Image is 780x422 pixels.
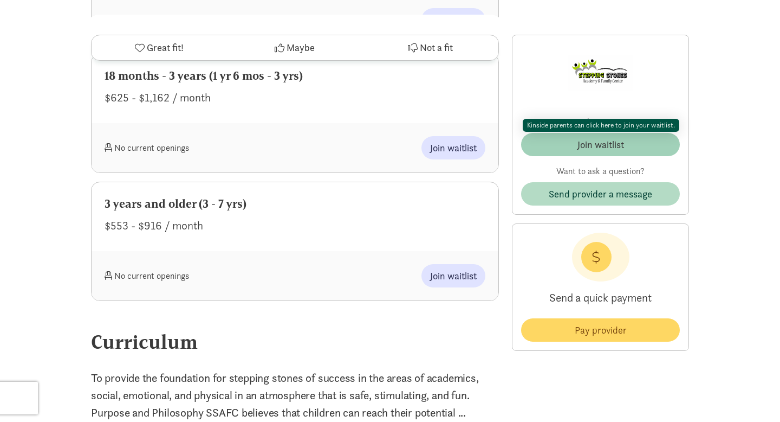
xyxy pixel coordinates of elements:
[147,41,184,55] span: Great fit!
[527,120,675,131] div: Kinside parents can click here to join your waitlist.
[521,182,680,206] button: Send provider a message
[105,217,485,234] div: $553 - $916 / month
[430,140,477,155] span: Join waitlist
[105,8,295,31] div: No current openings
[105,89,485,106] div: $625 - $1,162 / month
[421,264,485,287] button: Join waitlist
[105,195,485,213] div: 3 years and older (3 - 7 yrs)
[420,41,453,55] span: Not a fit
[105,264,295,287] div: No current openings
[105,136,295,159] div: No current openings
[521,282,680,314] p: Send a quick payment
[91,369,499,421] p: To provide the foundation for stepping stones of success in the areas of academics, social, emoti...
[92,35,227,60] button: Great fit!
[421,136,485,159] button: Join waitlist
[549,187,652,201] span: Send provider a message
[430,12,477,27] span: Join waitlist
[91,327,499,356] div: Curriculum
[575,323,627,337] span: Pay provider
[421,8,485,31] button: Join waitlist
[577,137,624,152] div: Join waitlist
[105,67,485,85] div: 18 months - 3 years (1 yr 6 mos - 3 yrs)
[521,116,680,129] p: Not ready to enroll yet?
[568,44,633,103] img: Provider logo
[227,35,362,60] button: Maybe
[521,133,680,156] button: Join waitlist
[521,165,680,178] p: Want to ask a question?
[287,41,315,55] span: Maybe
[363,35,498,60] button: Not a fit
[430,268,477,283] span: Join waitlist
